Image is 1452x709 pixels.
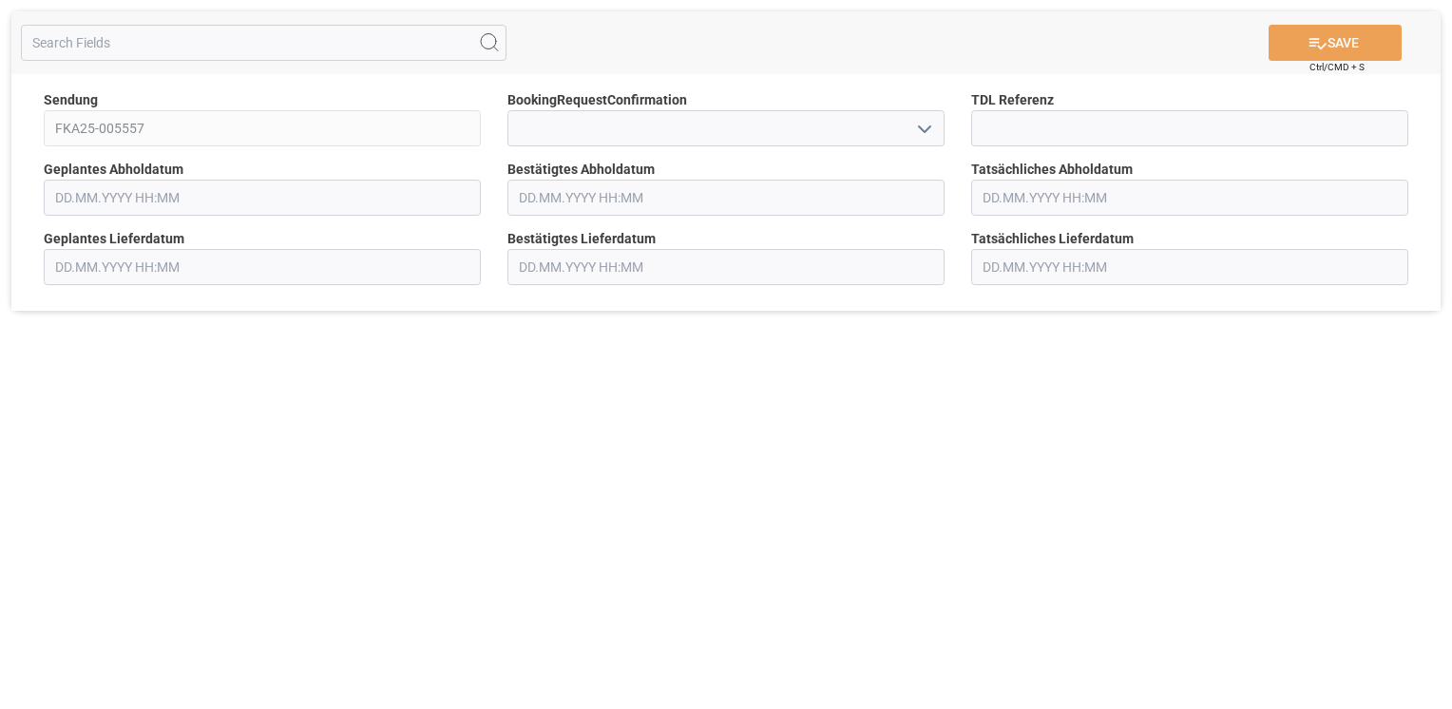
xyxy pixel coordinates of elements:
[507,90,687,110] span: BookingRequestConfirmation
[971,180,1408,216] input: DD.MM.YYYY HH:MM
[971,249,1408,285] input: DD.MM.YYYY HH:MM
[507,229,656,249] span: Bestätigtes Lieferdatum
[44,249,481,285] input: DD.MM.YYYY HH:MM
[507,160,655,180] span: Bestätigtes Abholdatum
[44,229,184,249] span: Geplantes Lieferdatum
[507,180,945,216] input: DD.MM.YYYY HH:MM
[909,114,938,144] button: open menu
[44,180,481,216] input: DD.MM.YYYY HH:MM
[971,90,1054,110] span: TDL Referenz
[507,249,945,285] input: DD.MM.YYYY HH:MM
[44,90,98,110] span: Sendung
[971,229,1134,249] span: Tatsächliches Lieferdatum
[971,160,1133,180] span: Tatsächliches Abholdatum
[21,25,506,61] input: Search Fields
[1269,25,1402,61] button: SAVE
[1309,60,1365,74] span: Ctrl/CMD + S
[44,160,183,180] span: Geplantes Abholdatum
